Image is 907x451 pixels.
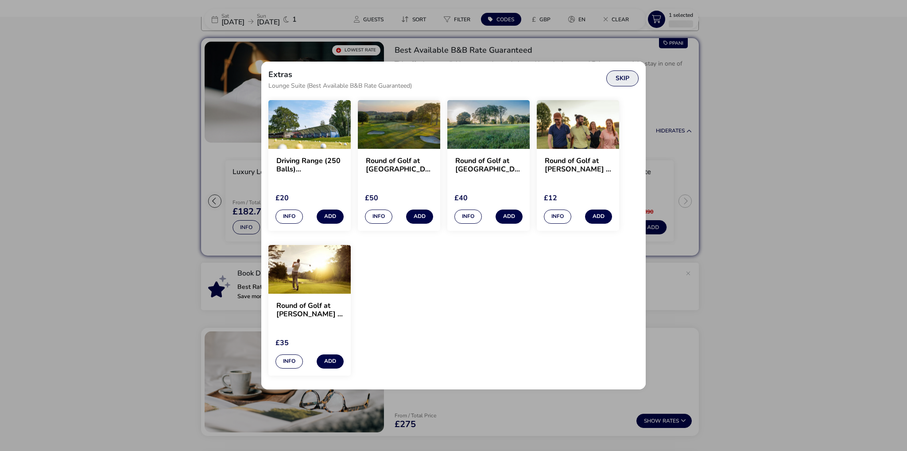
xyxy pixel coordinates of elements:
button: Info [365,210,392,224]
h2: Round of Golf at [PERSON_NAME] – 18-Hole (Par 3) [545,157,611,174]
h2: Extras [268,70,292,78]
span: £20 [275,193,289,203]
button: Add [585,210,612,224]
button: Add [496,210,523,224]
button: Add [317,210,344,224]
h2: Round of Golf at [GEOGRAPHIC_DATA] GC – 18-Hole (Ava Course) [455,157,522,174]
h2: Driving Range (250 Balls) [PERSON_NAME] [276,157,343,174]
button: Info [544,210,571,224]
span: Lounge Suite (Best Available B&B Rate Guaranteed) [268,83,412,89]
h2: Round of Golf at [GEOGRAPHIC_DATA] GC – 18-Hole (Dufferin Course) [366,157,432,174]
button: Info [275,354,303,369]
span: £40 [454,193,468,203]
button: Add [406,210,433,224]
span: £12 [544,193,557,203]
button: Add [317,354,344,369]
button: Info [454,210,482,224]
button: Info [275,210,303,224]
span: £35 [275,338,289,348]
div: extras selection modal [261,62,646,390]
h2: Round of Golf at [PERSON_NAME] – 18-Hole (Championship) [276,302,343,319]
button: Skip [606,70,639,86]
span: £50 [365,193,378,203]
